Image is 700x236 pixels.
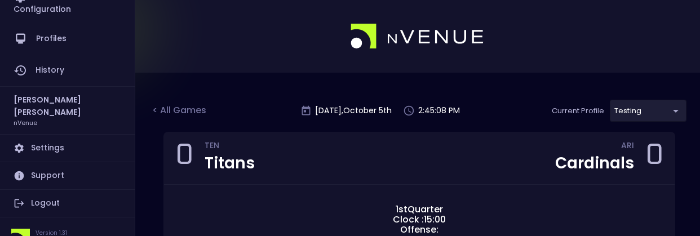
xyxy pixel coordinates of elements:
[389,215,449,225] span: Clock : 15:00
[552,105,604,117] p: Current Profile
[7,55,128,86] a: History
[7,23,128,55] a: Profiles
[645,141,663,175] div: 0
[315,105,392,117] p: [DATE] , October 5 th
[205,153,255,173] div: Titans
[392,204,446,215] span: 1st Quarter
[175,141,193,175] div: 0
[14,93,121,118] h2: [PERSON_NAME] [PERSON_NAME]
[397,225,442,235] span: Offense:
[7,190,128,217] a: Logout
[351,24,485,50] img: logo
[418,105,460,117] p: 2:45:08 PM
[7,135,128,162] a: Settings
[14,118,37,127] h3: nVenue
[7,162,128,189] a: Support
[621,143,634,152] div: ARI
[555,153,634,173] div: Cardinals
[152,104,209,118] div: < All Games
[610,100,686,122] div: target
[205,143,255,152] div: TEN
